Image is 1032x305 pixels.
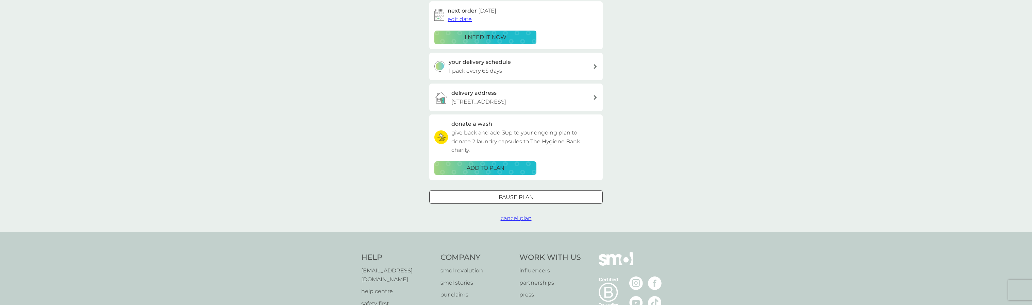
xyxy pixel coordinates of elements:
[599,252,633,275] img: smol
[448,6,496,15] h2: next order
[429,84,603,111] a: delivery address[STREET_ADDRESS]
[467,164,504,173] p: ADD TO PLAN
[451,128,598,155] p: give back and add 30p to your ongoing plan to donate 2 laundry capsules to The Hygiene Bank charity.
[465,33,506,42] p: i need it now
[449,58,511,67] h3: your delivery schedule
[501,215,532,221] span: cancel plan
[478,7,496,14] span: [DATE]
[448,16,472,22] span: edit date
[440,279,513,287] a: smol stories
[629,276,643,290] img: visit the smol Instagram page
[451,97,506,106] p: [STREET_ADDRESS]
[440,266,513,275] a: smol revolution
[361,266,434,284] a: [EMAIL_ADDRESS][DOMAIN_NAME]
[648,276,662,290] img: visit the smol Facebook page
[361,287,434,296] a: help centre
[361,252,434,263] h4: Help
[519,290,581,299] a: press
[519,266,581,275] a: influencers
[501,214,532,223] button: cancel plan
[519,252,581,263] h4: Work With Us
[429,53,603,80] button: your delivery schedule1 pack every 65 days
[451,89,497,97] h3: delivery address
[448,15,472,24] button: edit date
[429,190,603,204] button: Pause plan
[434,31,536,44] button: i need it now
[451,120,492,128] h3: donate a wash
[434,161,536,175] button: ADD TO PLAN
[449,67,502,75] p: 1 pack every 65 days
[499,193,534,202] p: Pause plan
[440,290,513,299] a: our claims
[519,279,581,287] a: partnerships
[440,252,513,263] h4: Company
